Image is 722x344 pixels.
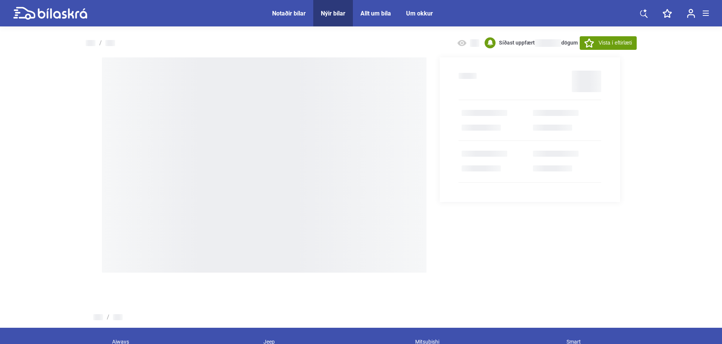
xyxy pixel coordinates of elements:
span: NaN [535,39,561,47]
a: Nýir bílar [321,10,345,17]
b: undefined [533,124,560,131]
a: Notaðir bílar [272,10,306,17]
a: Allt um bíla [360,10,391,17]
a: Um okkur [406,10,433,17]
span: Vista í eftirlæti [599,39,632,47]
img: user-login.svg [687,9,695,18]
b: Nýtt ökutæki [462,124,496,131]
button: Vista í eftirlæti [580,36,636,50]
b: Síðast uppfært dögum [499,40,578,46]
h2: undefined [459,73,477,79]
